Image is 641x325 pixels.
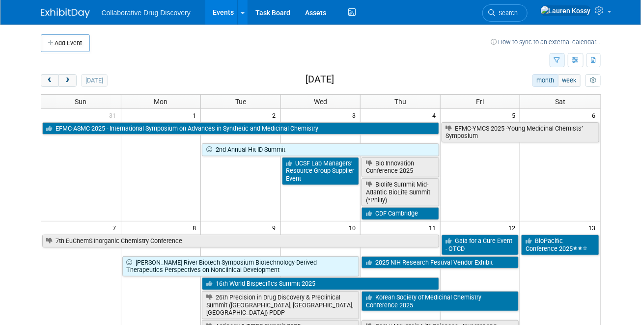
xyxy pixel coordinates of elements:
[540,5,591,16] img: Lauren Kossy
[362,291,519,311] a: Korean Society of Medicinal Chemistry Conference 2025
[202,143,439,156] a: 2nd Annual Hit ID Summit
[394,98,406,106] span: Thu
[282,157,360,185] a: UCSF Lab Managers’ Resource Group Supplier Event
[585,74,600,87] button: myCustomButton
[491,38,601,46] a: How to sync to an external calendar...
[202,277,439,290] a: 16th World Bispecifics Summit 2025
[532,74,558,87] button: month
[235,98,246,106] span: Tue
[431,109,440,121] span: 4
[428,221,440,234] span: 11
[112,221,121,234] span: 7
[75,98,87,106] span: Sun
[591,109,600,121] span: 6
[81,74,107,87] button: [DATE]
[521,235,599,255] a: BioPacific Conference 2025
[590,78,596,84] i: Personalize Calendar
[482,4,528,22] a: Search
[272,221,280,234] span: 9
[42,122,439,135] a: EFMC-ASMC 2025 - International Symposium on Advances in Synthetic and Medicinal Chemistry
[442,122,599,142] a: EFMC-YMCS 2025 -Young Medicinal Chemists’ Symposium
[109,109,121,121] span: 31
[442,235,519,255] a: Gala for a Cure Event - OTCD
[362,157,439,177] a: Bio Innovation Conference 2025
[41,8,90,18] img: ExhibitDay
[476,98,484,106] span: Fri
[58,74,77,87] button: next
[511,109,520,121] span: 5
[202,291,359,319] a: 26th Precision in Drug Discovery & Preclinical Summit ([GEOGRAPHIC_DATA], [GEOGRAPHIC_DATA], [GEO...
[362,207,439,220] a: CDF Cambridge
[314,98,327,106] span: Wed
[42,235,439,247] a: 7th EuChemS Inorganic Chemistry Conference
[555,98,565,106] span: Sat
[306,74,334,85] h2: [DATE]
[102,9,191,17] span: Collaborative Drug Discovery
[507,221,520,234] span: 12
[496,9,518,17] span: Search
[41,74,59,87] button: prev
[192,109,200,121] span: 1
[348,221,360,234] span: 10
[362,256,519,269] a: 2025 NIH Research Festival Vendor Exhibit
[558,74,581,87] button: week
[588,221,600,234] span: 13
[154,98,167,106] span: Mon
[122,256,360,276] a: [PERSON_NAME] River Biotech Symposium Biotechnology-Derived Therapeutics Perspectives on Nonclini...
[362,178,439,206] a: Biolife Summit Mid-Atlantic BioLife Summit (*Philly)
[351,109,360,121] span: 3
[272,109,280,121] span: 2
[41,34,90,52] button: Add Event
[192,221,200,234] span: 8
